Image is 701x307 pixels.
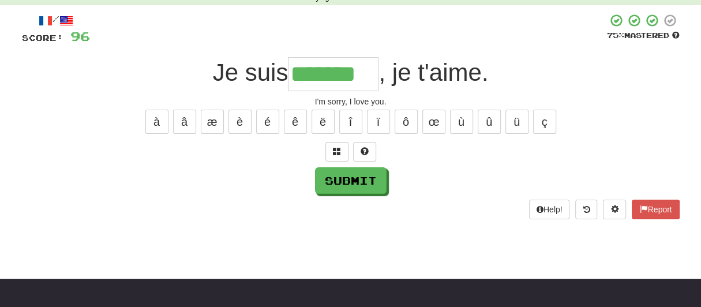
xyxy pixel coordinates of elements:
[228,110,252,134] button: è
[450,110,473,134] button: ù
[284,110,307,134] button: ê
[339,110,362,134] button: î
[22,33,63,43] span: Score:
[353,142,376,162] button: Single letter hint - you only get 1 per sentence and score half the points! alt+h
[22,96,680,107] div: I'm sorry, I love you.
[312,110,335,134] button: ë
[395,110,418,134] button: ô
[315,167,387,194] button: Submit
[422,110,445,134] button: œ
[575,200,597,219] button: Round history (alt+y)
[213,59,288,86] span: Je suis
[505,110,528,134] button: ü
[201,110,224,134] button: æ
[367,110,390,134] button: ï
[256,110,279,134] button: é
[478,110,501,134] button: û
[529,200,570,219] button: Help!
[173,110,196,134] button: â
[70,29,90,43] span: 96
[378,59,488,86] span: , je t'aime.
[22,13,90,28] div: /
[607,31,624,40] span: 75 %
[607,31,680,41] div: Mastered
[325,142,348,162] button: Switch sentence to multiple choice alt+p
[632,200,679,219] button: Report
[145,110,168,134] button: à
[533,110,556,134] button: ç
